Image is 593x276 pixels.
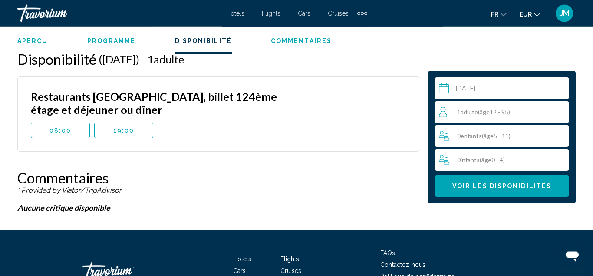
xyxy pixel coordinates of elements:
[17,4,217,22] a: Travorium
[271,37,332,44] button: Commentaires
[113,127,134,134] span: 19:00
[457,156,505,163] span: 0
[175,37,232,44] button: Disponibilité
[520,10,532,17] span: EUR
[357,6,367,20] button: Extra navigation items
[17,203,419,213] p: Aucune critique disponible
[280,267,301,274] a: Cruises
[484,132,494,139] span: âge
[17,50,96,68] h2: Disponibilité
[435,175,569,196] button: Voir les disponibilités
[226,10,244,17] a: Hotels
[233,267,246,274] a: Cars
[271,37,332,44] span: Commentaires
[87,37,136,44] span: Programme
[142,53,184,66] span: - 1
[461,108,478,115] span: Adulte
[17,169,419,186] h2: Commentaires
[435,101,569,170] button: Travelers: 1 adult, 0 children
[480,108,490,115] span: âge
[154,53,184,66] span: Adulte
[380,261,425,268] a: Contactez-nous
[94,123,153,138] button: 19:00
[481,156,491,163] span: âge
[380,249,395,256] a: FAQs
[461,132,482,139] span: Enfants
[560,9,570,17] span: JM
[491,7,507,20] button: Change language
[17,186,419,194] p: * Provided by Viator/TripAdvisor
[31,123,90,138] button: 08:00
[298,10,310,17] a: Cars
[31,90,280,116] h3: Restaurants [GEOGRAPHIC_DATA], billet 124ème étage et déjeuner ou dîner
[480,156,505,163] span: ( 0 - 4)
[233,256,251,263] a: Hotels
[87,37,136,44] button: Programme
[17,37,48,44] span: Aperçu
[482,132,511,139] span: ( 5 - 11)
[49,127,71,134] span: 08:00
[99,53,139,66] span: ([DATE])
[461,156,480,163] span: Infants
[262,10,280,17] a: Flights
[17,37,48,44] button: Aperçu
[558,241,586,269] iframe: Bouton de lancement de la fenêtre de messagerie
[280,256,299,263] a: Flights
[553,4,576,22] button: User Menu
[457,108,510,115] span: 1
[520,7,540,20] button: Change currency
[457,132,511,139] span: 0
[478,108,510,115] span: ( 12 - 95)
[175,37,232,44] span: Disponibilité
[452,183,551,190] span: Voir les disponibilités
[491,10,498,17] span: fr
[328,10,349,17] a: Cruises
